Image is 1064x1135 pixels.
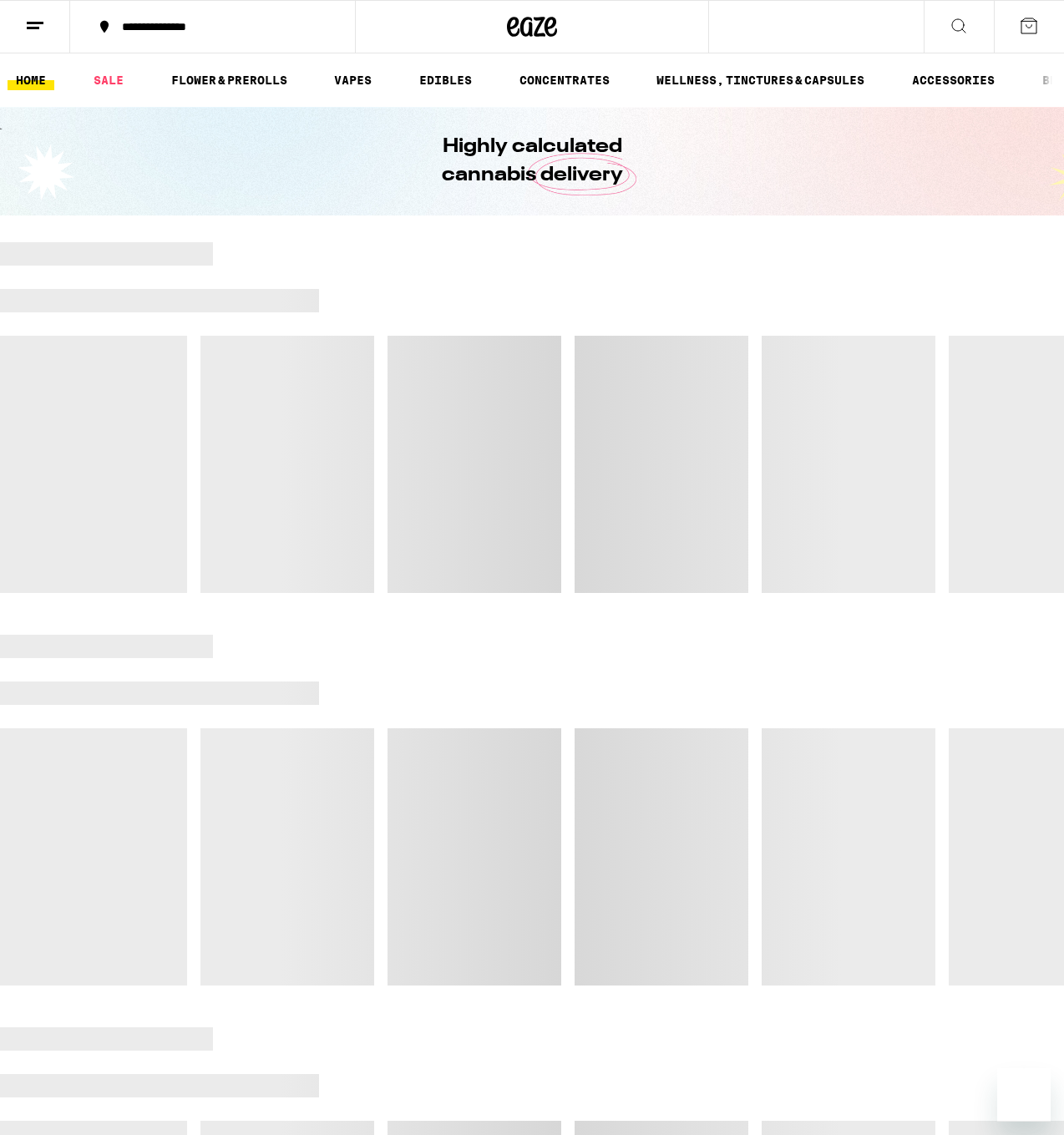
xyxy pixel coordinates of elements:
a: HOME [8,70,54,90]
a: WELLNESS, TINCTURES & CAPSULES [648,70,873,90]
a: ACCESSORIES [904,70,1003,90]
a: FLOWER & PREROLLS [163,70,296,90]
iframe: Button to launch messaging window [997,1068,1051,1122]
a: EDIBLES [411,70,480,90]
a: CONCENTRATES [511,70,618,90]
h1: Highly calculated cannabis delivery [394,133,670,190]
a: SALE [85,70,132,90]
a: VAPES [326,70,380,90]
